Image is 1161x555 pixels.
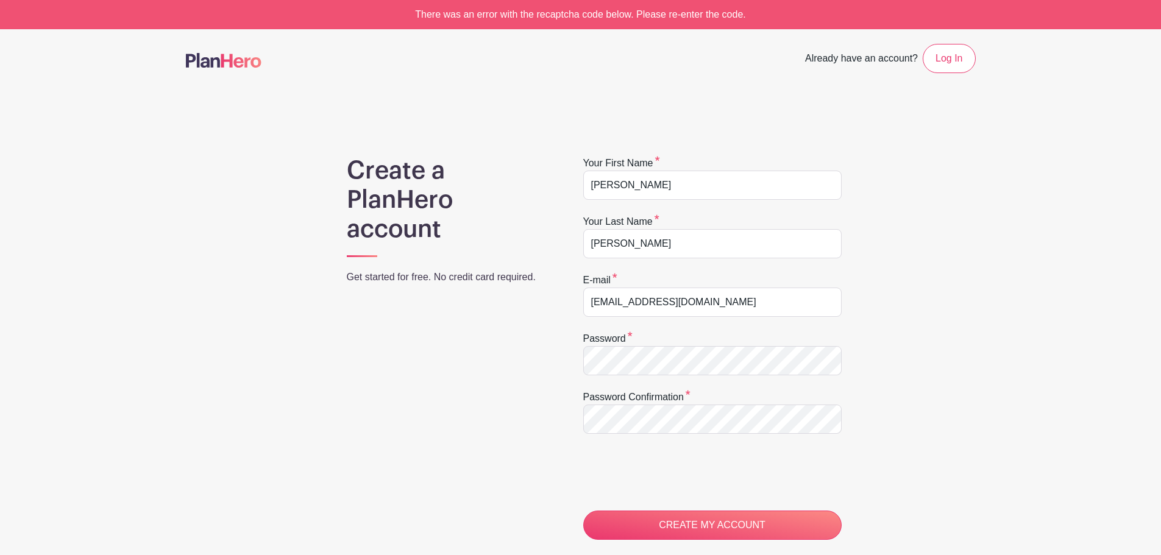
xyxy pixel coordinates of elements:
[583,390,691,405] label: Password confirmation
[583,448,769,496] iframe: reCAPTCHA
[347,156,552,244] h1: Create a PlanHero account
[583,273,617,288] label: E-mail
[583,156,660,171] label: Your first name
[583,214,659,229] label: Your last name
[583,288,842,317] input: e.g. julie@eventco.com
[923,44,975,73] a: Log In
[186,53,261,68] img: logo-507f7623f17ff9eddc593b1ce0a138ce2505c220e1c5a4e2b4648c50719b7d32.svg
[805,46,918,73] span: Already have an account?
[347,270,552,285] p: Get started for free. No credit card required.
[583,331,633,346] label: Password
[583,511,842,540] input: CREATE MY ACCOUNT
[583,171,842,200] input: e.g. Julie
[583,229,842,258] input: e.g. Smith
